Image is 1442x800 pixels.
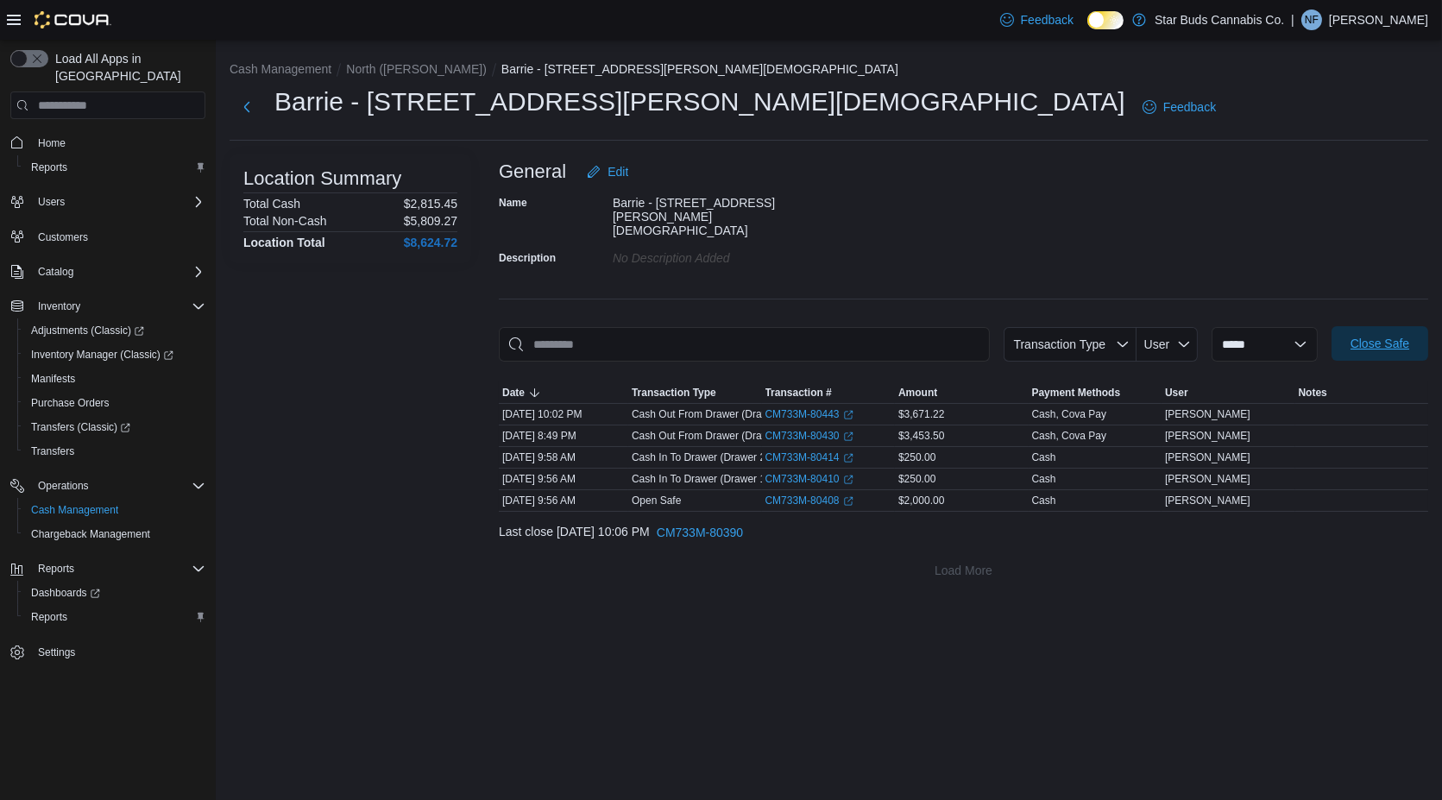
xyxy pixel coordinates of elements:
[31,226,205,248] span: Customers
[765,386,832,400] span: Transaction #
[762,382,896,403] button: Transaction #
[1032,386,1121,400] span: Payment Methods
[31,396,110,410] span: Purchase Orders
[632,494,681,507] p: Open Safe
[274,85,1125,119] h1: Barrie - [STREET_ADDRESS][PERSON_NAME][DEMOGRAPHIC_DATA]
[898,494,944,507] span: $2,000.00
[10,123,205,709] nav: Complex example
[31,161,67,174] span: Reports
[765,494,853,507] a: CM733M-80408External link
[765,407,853,421] a: CM733M-80443External link
[1165,450,1250,464] span: [PERSON_NAME]
[1136,90,1223,124] a: Feedback
[31,503,118,517] span: Cash Management
[843,453,853,463] svg: External link
[650,515,750,550] button: CM733M-80390
[31,133,72,154] a: Home
[993,3,1080,37] a: Feedback
[31,324,144,337] span: Adjustments (Classic)
[24,500,205,520] span: Cash Management
[38,479,89,493] span: Operations
[1329,9,1428,30] p: [PERSON_NAME]
[230,90,264,124] button: Next
[1087,11,1124,29] input: Dark Mode
[24,607,74,627] a: Reports
[31,192,205,212] span: Users
[38,646,75,659] span: Settings
[608,163,628,180] span: Edit
[17,522,212,546] button: Chargeback Management
[17,343,212,367] a: Inventory Manager (Classic)
[1301,9,1322,30] div: Noah Folino
[499,469,628,489] div: [DATE] 9:56 AM
[628,382,762,403] button: Transaction Type
[898,429,944,443] span: $3,453.50
[613,189,844,237] div: Barrie - [STREET_ADDRESS][PERSON_NAME][DEMOGRAPHIC_DATA]
[31,420,130,434] span: Transfers (Classic)
[3,190,212,214] button: Users
[580,154,635,189] button: Edit
[501,62,898,76] button: Barrie - [STREET_ADDRESS][PERSON_NAME][DEMOGRAPHIC_DATA]
[935,562,992,579] span: Load More
[1021,11,1074,28] span: Feedback
[31,348,173,362] span: Inventory Manager (Classic)
[843,475,853,485] svg: External link
[24,417,205,438] span: Transfers (Classic)
[24,393,205,413] span: Purchase Orders
[31,296,205,317] span: Inventory
[632,407,790,421] p: Cash Out From Drawer (Drawer 1)
[1032,450,1056,464] div: Cash
[24,369,205,389] span: Manifests
[31,558,205,579] span: Reports
[765,429,853,443] a: CM733M-80430External link
[31,227,95,248] a: Customers
[230,60,1428,81] nav: An example of EuiBreadcrumbs
[31,641,205,663] span: Settings
[31,372,75,386] span: Manifests
[24,393,116,413] a: Purchase Orders
[31,131,205,153] span: Home
[3,129,212,154] button: Home
[632,472,769,486] p: Cash In To Drawer (Drawer 1)
[632,429,790,443] p: Cash Out From Drawer (Drawer 2)
[632,450,769,464] p: Cash In To Drawer (Drawer 2)
[1032,407,1107,421] div: Cash, Cova Pay
[346,62,487,76] button: North ([PERSON_NAME])
[38,195,65,209] span: Users
[31,476,205,496] span: Operations
[898,450,935,464] span: $250.00
[31,558,81,579] button: Reports
[3,260,212,284] button: Catalog
[17,605,212,629] button: Reports
[48,50,205,85] span: Load All Apps in [GEOGRAPHIC_DATA]
[499,447,628,468] div: [DATE] 9:58 AM
[31,642,82,663] a: Settings
[1295,382,1429,403] button: Notes
[24,583,205,603] span: Dashboards
[499,515,1428,550] div: Last close [DATE] 10:06 PM
[499,404,628,425] div: [DATE] 10:02 PM
[1029,382,1162,403] button: Payment Methods
[404,214,457,228] p: $5,809.27
[17,318,212,343] a: Adjustments (Classic)
[1165,494,1250,507] span: [PERSON_NAME]
[1155,9,1284,30] p: Star Buds Cannabis Co.
[38,265,73,279] span: Catalog
[3,294,212,318] button: Inventory
[230,62,331,76] button: Cash Management
[843,431,853,442] svg: External link
[31,261,205,282] span: Catalog
[17,367,212,391] button: Manifests
[499,553,1428,588] button: Load More
[243,197,300,211] h6: Total Cash
[499,161,566,182] h3: General
[898,407,944,421] span: $3,671.22
[31,444,74,458] span: Transfers
[31,476,96,496] button: Operations
[895,382,1029,403] button: Amount
[24,607,205,627] span: Reports
[1351,335,1409,352] span: Close Safe
[1013,337,1105,351] span: Transaction Type
[24,583,107,603] a: Dashboards
[1305,9,1319,30] span: NF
